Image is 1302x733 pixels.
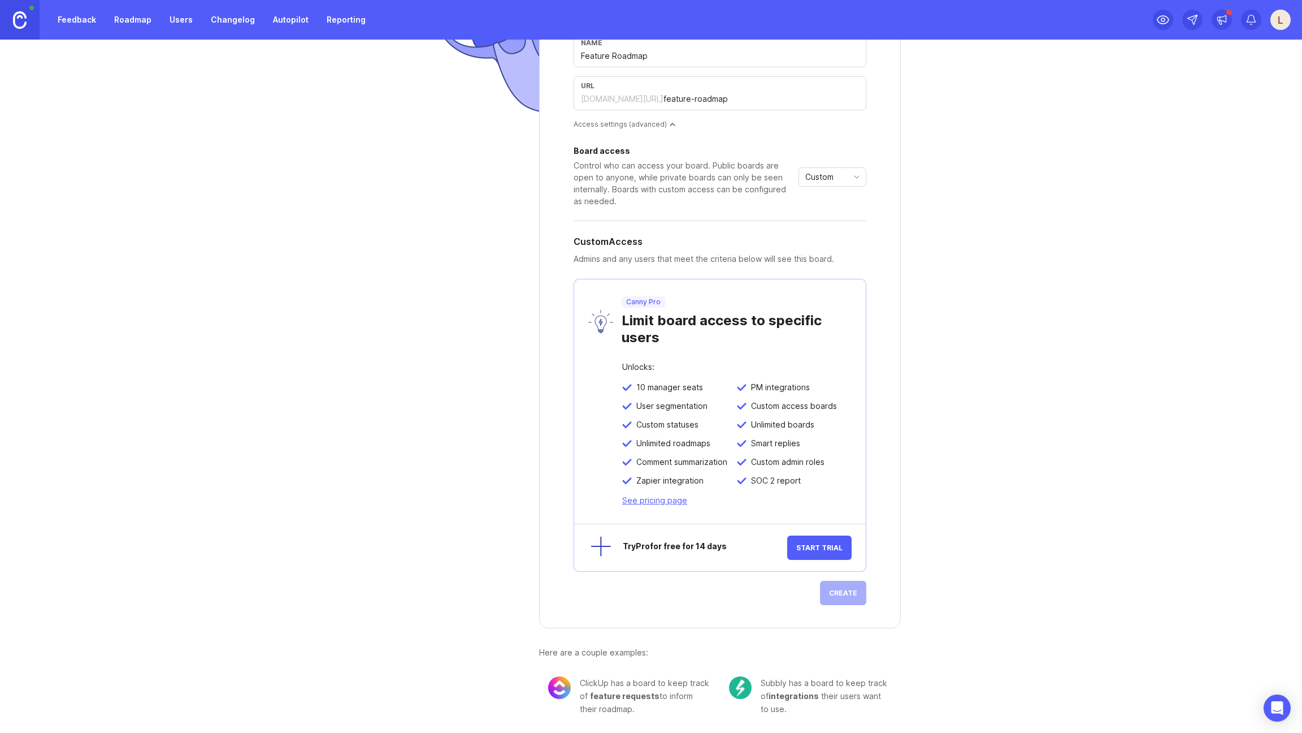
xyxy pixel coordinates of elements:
[796,544,843,552] span: Start Trial
[632,457,727,467] span: Comment summarization
[663,93,859,105] input: feature-requests
[623,542,787,553] div: Try Pro for free for 14 days
[204,10,262,30] a: Changelog
[632,438,710,449] span: Unlimited roadmaps
[574,159,794,207] div: Control who can access your board. Public boards are open to anyone, while private boards can onl...
[574,253,866,265] p: Admins and any users that meet the criteria below will see this board.
[632,401,708,411] span: User segmentation
[622,363,852,382] div: Unlocks:
[574,147,794,155] div: Board access
[632,476,704,486] span: Zapier integration
[787,536,852,560] button: Start Trial
[581,50,859,62] input: Feature Requests
[590,691,659,701] span: feature requests
[580,676,711,715] div: ClickUp has a board to keep track of to inform their roadmap.
[729,676,752,699] img: c104e91677ce72f6b937eb7b5afb1e94.png
[622,495,687,505] a: See pricing page
[548,676,571,699] img: 8cacae02fdad0b0645cb845173069bf5.png
[761,676,892,715] div: Subbly has a board to keep track of their users want to use.
[13,11,27,29] img: Canny Home
[848,173,866,182] svg: toggle icon
[574,119,866,129] div: Access settings (advanced)
[747,457,824,467] span: Custom admin roles
[747,382,810,393] span: PM integrations
[747,476,801,486] span: SOC 2 report
[51,10,103,30] a: Feedback
[581,93,663,105] div: [DOMAIN_NAME][URL]
[539,646,901,659] div: Here are a couple examples:
[747,420,814,430] span: Unlimited boards
[574,235,643,248] h5: Custom Access
[163,10,199,30] a: Users
[1270,10,1291,30] button: L
[107,10,158,30] a: Roadmap
[1264,695,1291,722] div: Open Intercom Messenger
[626,297,661,307] p: Canny Pro
[581,81,859,90] div: url
[747,438,800,449] span: Smart replies
[266,10,315,30] a: Autopilot
[320,10,372,30] a: Reporting
[805,171,834,183] span: Custom
[747,401,837,411] span: Custom access boards
[632,382,703,393] span: 10 manager seats
[581,38,859,47] div: Name
[622,308,852,346] div: Limit board access to specific users
[588,310,613,333] img: lyW0TRAiArAAAAAASUVORK5CYII=
[769,691,819,701] span: integrations
[632,420,698,430] span: Custom statuses
[798,167,866,187] div: toggle menu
